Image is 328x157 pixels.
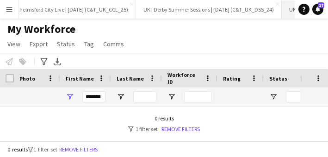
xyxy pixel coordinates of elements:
span: First Name [66,75,94,82]
div: 0 results [128,115,200,122]
input: Column with Header Selection [6,74,14,82]
span: Rating [223,75,241,82]
span: Last Name [117,75,144,82]
button: Open Filter Menu [117,93,125,101]
span: 17 [318,2,324,8]
button: Open Filter Menu [167,93,176,101]
span: Comms [103,40,124,48]
input: Workforce ID Filter Input [184,91,212,102]
input: Status Filter Input [286,91,314,102]
span: Photo [19,75,35,82]
a: Export [26,38,51,50]
span: 1 filter set [33,146,57,153]
a: Status [53,38,79,50]
a: Comms [99,38,128,50]
button: UK | Derby Summer Sessions | [DATE] (C&T_UK_DSS_24) [136,0,282,19]
button: Open Filter Menu [269,93,278,101]
span: Status [57,40,75,48]
span: My Workforce [7,22,75,36]
input: Last Name Filter Input [133,91,156,102]
app-action-btn: Export XLSX [52,56,63,67]
span: View [7,40,20,48]
span: Status [269,75,287,82]
a: 17 [312,4,323,15]
span: Workforce ID [167,71,201,85]
a: Remove filters [161,126,200,132]
a: View [4,38,24,50]
a: Tag [80,38,98,50]
button: Remove filters [57,144,99,155]
span: Export [30,40,48,48]
button: Open Filter Menu [66,93,74,101]
div: 1 filter set [128,126,200,132]
span: Tag [84,40,94,48]
app-action-btn: Advanced filters [38,56,50,67]
input: First Name Filter Input [82,91,105,102]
